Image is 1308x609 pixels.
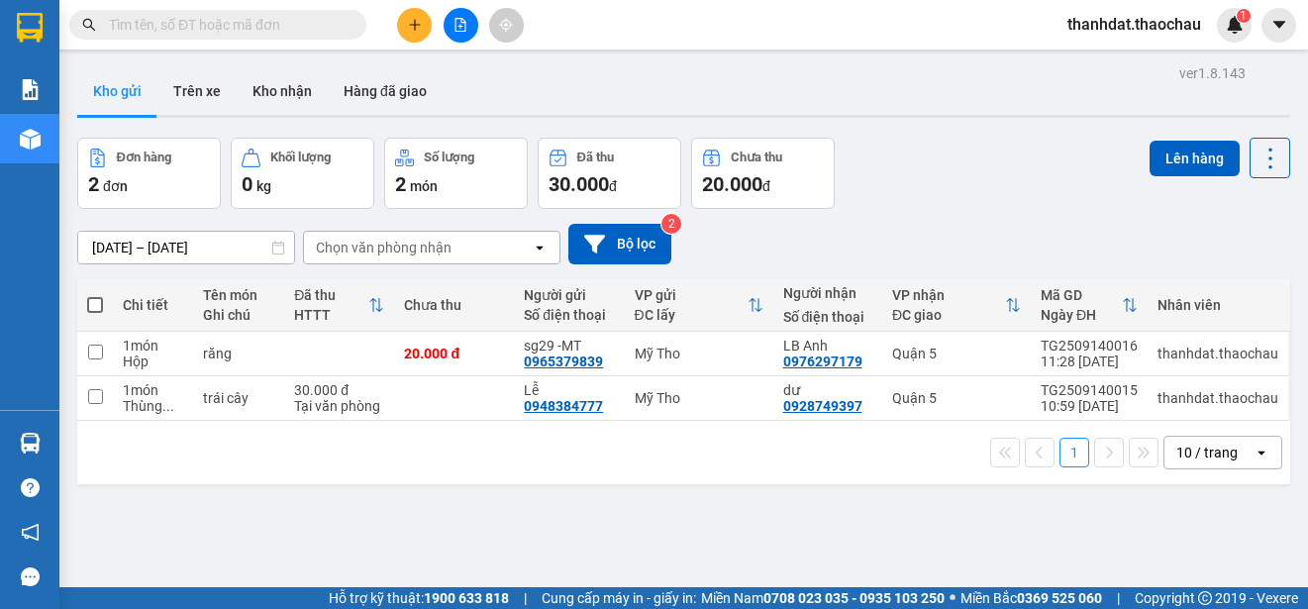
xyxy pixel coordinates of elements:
[542,587,696,609] span: Cung cấp máy in - giấy in:
[329,587,509,609] span: Hỗ trợ kỹ thuật:
[270,151,331,164] div: Khối lượng
[444,8,478,43] button: file-add
[123,338,183,354] div: 1 món
[1041,398,1138,414] div: 10:59 [DATE]
[237,67,328,115] button: Kho nhận
[21,478,40,497] span: question-circle
[410,178,438,194] span: món
[157,67,237,115] button: Trên xe
[242,172,252,196] span: 0
[625,279,773,332] th: Toggle SortBy
[489,8,524,43] button: aim
[783,398,862,414] div: 0928749397
[1261,8,1296,43] button: caret-down
[20,129,41,150] img: warehouse-icon
[1254,445,1269,460] svg: open
[524,398,603,414] div: 0948384777
[117,151,171,164] div: Đơn hàng
[1117,587,1120,609] span: |
[20,433,41,454] img: warehouse-icon
[882,279,1031,332] th: Toggle SortBy
[661,214,681,234] sup: 2
[783,309,872,325] div: Số điện thoại
[892,287,1005,303] div: VP nhận
[702,172,762,196] span: 20.000
[294,287,368,303] div: Đã thu
[1017,590,1102,606] strong: 0369 525 060
[783,354,862,369] div: 0976297179
[1041,287,1122,303] div: Mã GD
[424,151,474,164] div: Số lượng
[453,18,467,32] span: file-add
[17,13,43,43] img: logo-vxr
[109,14,343,36] input: Tìm tên, số ĐT hoặc mã đơn
[395,172,406,196] span: 2
[20,79,41,100] img: solution-icon
[609,178,617,194] span: đ
[524,338,614,354] div: sg29 -MT
[577,151,614,164] div: Đã thu
[103,178,128,194] span: đơn
[762,178,770,194] span: đ
[1157,346,1278,361] div: thanhdat.thaochau
[284,279,394,332] th: Toggle SortBy
[701,587,945,609] span: Miền Nam
[1031,279,1148,332] th: Toggle SortBy
[384,138,528,209] button: Số lượng2món
[1179,62,1246,84] div: ver 1.8.143
[532,240,548,255] svg: open
[77,67,157,115] button: Kho gửi
[1226,16,1244,34] img: icon-new-feature
[549,172,609,196] span: 30.000
[256,178,271,194] span: kg
[691,138,835,209] button: Chưa thu20.000đ
[294,398,384,414] div: Tại văn phòng
[499,18,513,32] span: aim
[1041,338,1138,354] div: TG2509140016
[524,382,614,398] div: Lễ
[1176,443,1238,462] div: 10 / trang
[1059,438,1089,467] button: 1
[88,172,99,196] span: 2
[892,390,1021,406] div: Quận 5
[1240,9,1247,23] span: 1
[1041,354,1138,369] div: 11:28 [DATE]
[635,287,748,303] div: VP gửi
[1041,307,1122,323] div: Ngày ĐH
[960,587,1102,609] span: Miền Bắc
[404,297,504,313] div: Chưa thu
[763,590,945,606] strong: 0708 023 035 - 0935 103 250
[123,297,183,313] div: Chi tiết
[731,151,782,164] div: Chưa thu
[328,67,443,115] button: Hàng đã giao
[892,307,1005,323] div: ĐC giao
[950,594,956,602] span: ⚪️
[231,138,374,209] button: Khối lượng0kg
[162,398,174,414] span: ...
[203,307,274,323] div: Ghi chú
[568,224,671,264] button: Bộ lọc
[424,590,509,606] strong: 1900 633 818
[538,138,681,209] button: Đã thu30.000đ
[1237,9,1251,23] sup: 1
[783,338,872,354] div: LB Anh
[123,382,183,398] div: 1 món
[524,307,614,323] div: Số điện thoại
[892,346,1021,361] div: Quận 5
[1270,16,1288,34] span: caret-down
[21,567,40,586] span: message
[78,232,294,263] input: Select a date range.
[1157,390,1278,406] div: thanhdat.thaochau
[404,346,504,361] div: 20.000 đ
[1041,382,1138,398] div: TG2509140015
[294,307,368,323] div: HTTT
[1052,12,1217,37] span: thanhdat.thaochau
[1150,141,1240,176] button: Lên hàng
[203,390,274,406] div: trái cây
[635,346,763,361] div: Mỹ Tho
[203,287,274,303] div: Tên món
[524,287,614,303] div: Người gửi
[294,382,384,398] div: 30.000 đ
[123,354,183,369] div: Hộp
[21,523,40,542] span: notification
